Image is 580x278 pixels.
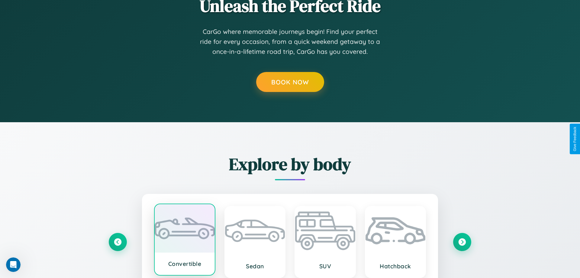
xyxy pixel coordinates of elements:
button: Book Now [256,72,324,92]
h3: Hatchback [372,263,420,270]
h2: Explore by body [109,152,471,176]
iframe: Intercom live chat [6,257,21,272]
div: Give Feedback [573,127,577,151]
h3: SUV [301,263,349,270]
p: CarGo where memorable journeys begin! Find your perfect ride for every occasion, from a quick wee... [199,27,381,57]
h3: Convertible [161,260,209,267]
h3: Sedan [231,263,279,270]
